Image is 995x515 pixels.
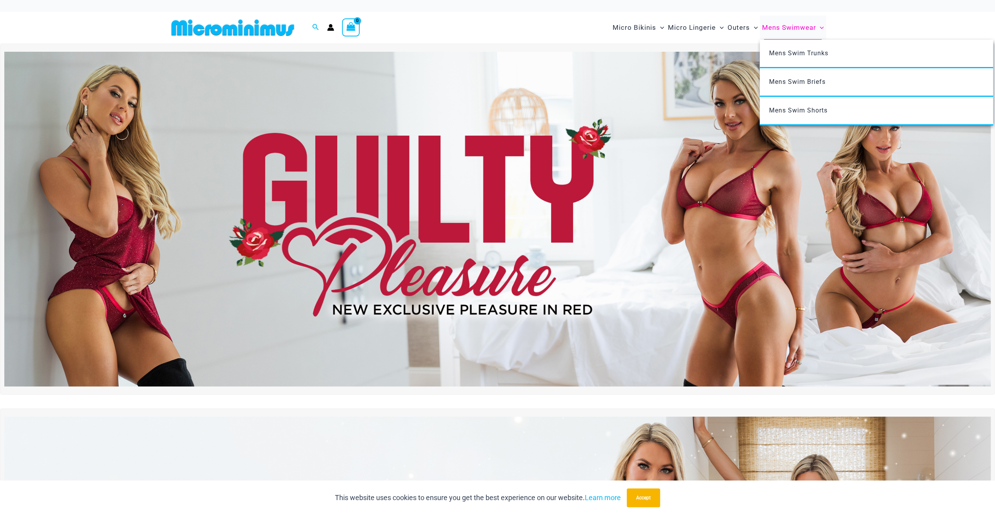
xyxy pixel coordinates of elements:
[769,107,828,114] span: Mens Swim Shorts
[726,16,760,40] a: OutersMenu ToggleMenu Toggle
[816,18,824,38] span: Menu Toggle
[335,492,621,504] p: This website uses cookies to ensure you get the best experience on our website.
[769,78,826,85] span: Mens Swim Briefs
[760,68,993,97] a: Mens Swim Briefs
[668,18,716,38] span: Micro Lingerie
[762,18,816,38] span: Mens Swimwear
[312,23,319,33] a: Search icon link
[716,18,724,38] span: Menu Toggle
[666,16,726,40] a: Micro LingerieMenu ToggleMenu Toggle
[585,493,621,502] a: Learn more
[627,488,660,507] button: Accept
[728,18,750,38] span: Outers
[4,52,991,387] img: Guilty Pleasures Red Lingerie
[327,24,334,31] a: Account icon link
[168,19,297,36] img: MM SHOP LOGO FLAT
[656,18,664,38] span: Menu Toggle
[769,49,828,57] span: Mens Swim Trunks
[760,40,993,68] a: Mens Swim Trunks
[760,16,826,40] a: Mens SwimwearMenu ToggleMenu Toggle
[613,18,656,38] span: Micro Bikinis
[750,18,758,38] span: Menu Toggle
[342,18,360,36] a: View Shopping Cart, empty
[611,16,666,40] a: Micro BikinisMenu ToggleMenu Toggle
[760,97,993,125] a: Mens Swim Shorts
[609,15,827,41] nav: Site Navigation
